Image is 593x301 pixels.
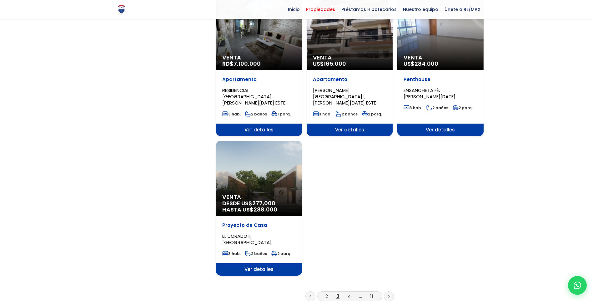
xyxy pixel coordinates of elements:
span: 2 baños [336,111,358,117]
span: US$ [313,60,346,68]
span: 288,000 [254,206,277,213]
span: 3 hab. [404,105,422,110]
span: Préstamos Hipotecarios [338,5,400,14]
span: 277,000 [252,199,275,207]
span: 2 baños [426,105,448,110]
a: 3 [336,293,339,299]
span: RESIDENCIAL [GEOGRAPHIC_DATA], [PERSON_NAME][DATE] ESTE [222,87,285,106]
span: 3 hab. [313,111,331,117]
span: EL DORADO II, [GEOGRAPHIC_DATA] [222,233,272,246]
span: 7,100,000 [234,60,261,68]
p: Penthouse [404,76,477,83]
span: [PERSON_NAME][GEOGRAPHIC_DATA] I, [PERSON_NAME][DATE] ESTE [313,87,376,106]
a: Venta DESDE US$277,000 HASTA US$288,000 Proyecto de Casa EL DORADO II, [GEOGRAPHIC_DATA] 3 hab. 2... [216,141,302,276]
span: 165,000 [324,60,346,68]
span: Venta [404,54,477,61]
p: Apartamento [313,76,386,83]
span: Venta [222,194,296,200]
span: 2 baños [245,251,267,256]
a: 2 [325,293,328,299]
span: US$ [404,60,438,68]
span: HASTA US$ [222,207,296,213]
span: Ver detalles [307,124,393,136]
span: 2 baños [245,111,267,117]
span: Nuestro equipo [400,5,441,14]
span: 3 hab. [222,111,241,117]
a: 4 [348,293,351,299]
span: Propiedades [303,5,338,14]
span: Ver detalles [397,124,483,136]
span: Venta [222,54,296,61]
span: Ver detalles [216,124,302,136]
a: 11 [370,293,373,299]
span: RD$ [222,60,261,68]
span: 3 hab. [222,251,241,256]
span: 2 parq. [362,111,382,117]
a: ... [359,293,362,299]
span: 284,000 [415,60,438,68]
img: Logo de REMAX [116,4,127,15]
span: Ver detalles [216,263,302,276]
p: Apartamento [222,76,296,83]
span: ENSANCHE LA FÉ, [PERSON_NAME][DATE] [404,87,455,100]
span: 2 parq. [271,251,291,256]
span: Únete a RE/MAX [441,5,484,14]
span: 2 parq. [453,105,473,110]
p: Proyecto de Casa [222,222,296,228]
span: Venta [313,54,386,61]
span: DESDE US$ [222,200,296,213]
span: Inicio [285,5,303,14]
span: 1 parq. [271,111,291,117]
